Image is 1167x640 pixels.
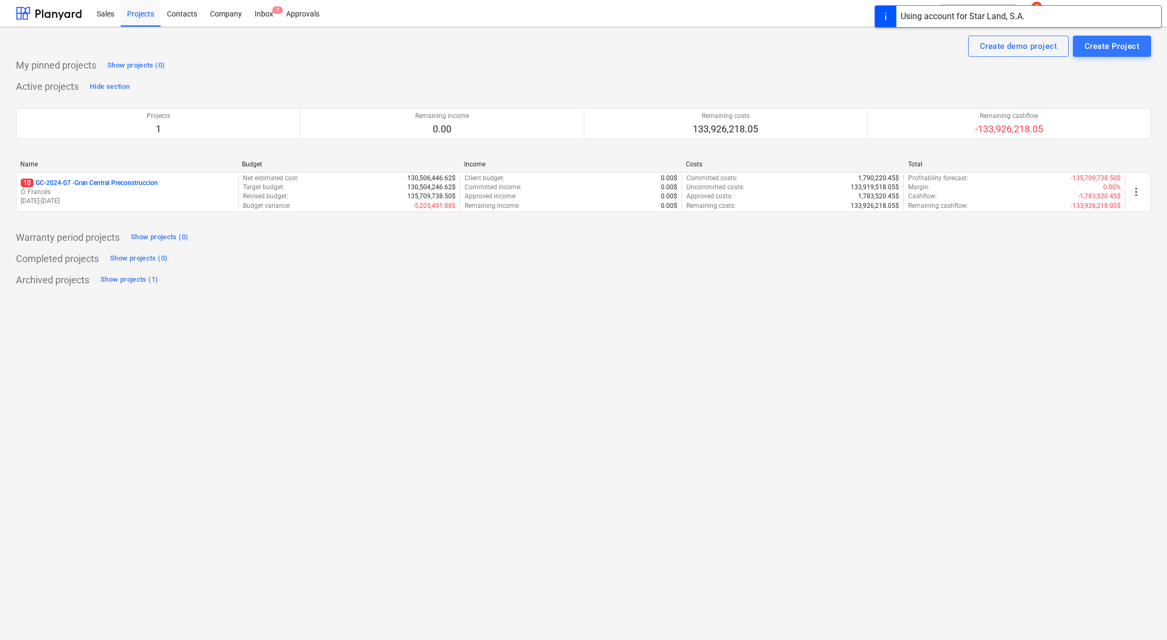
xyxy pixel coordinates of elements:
[110,252,167,265] div: Show projects (0)
[465,174,505,183] p: Client budget :
[1073,36,1151,57] button: Create Project
[100,274,158,286] div: Show projects (1)
[407,183,456,192] p: 130,504,246.62$
[908,161,1121,168] div: Total
[980,39,1057,53] div: Create demo project
[21,179,158,188] p: GC-2024-07 - Gran Central Preconstruccion
[107,250,170,267] button: Show projects (0)
[661,174,677,183] p: 0.00$
[858,192,899,201] p: 1,783,520.45$
[243,192,288,201] p: Revised budget :
[975,123,1043,136] p: -133,926,218.05
[105,57,167,74] button: Show projects (0)
[686,174,737,183] p: Committed costs :
[243,183,284,192] p: Target budget :
[901,10,1025,23] div: Using account for Star Land, S.A.
[465,192,517,201] p: Approved income :
[90,81,130,93] div: Hide section
[16,252,99,265] p: Completed projects
[1103,183,1121,192] p: 0.00%
[131,231,188,243] div: Show projects (0)
[21,179,234,206] div: 10GC-2024-07 -Gran Central PreconstruccionÓ. Francés[DATE]-[DATE]
[851,183,899,192] p: 133,919,518.05$
[147,123,170,136] p: 1
[858,174,899,183] p: 1,790,220.45$
[243,201,291,210] p: Budget variance :
[407,174,456,183] p: 130,506,446.62$
[693,112,758,121] p: Remaining costs
[415,123,469,136] p: 0.00
[1085,39,1139,53] div: Create Project
[107,60,165,72] div: Show projects (0)
[20,161,233,168] div: Name
[16,231,120,244] p: Warranty period projects
[1078,192,1121,201] p: -1,783,520.45$
[87,78,132,95] button: Hide section
[242,161,455,168] div: Budget
[908,183,930,192] p: Margin :
[465,201,520,210] p: Remaining income :
[908,174,968,183] p: Profitability forecast :
[968,36,1069,57] button: Create demo project
[686,161,899,168] div: Costs
[686,192,733,201] p: Approved costs :
[16,274,89,287] p: Archived projects
[686,201,736,210] p: Remaining costs :
[464,161,677,168] div: Income
[407,192,456,201] p: 135,709,738.50$
[661,192,677,201] p: 0.00$
[465,183,522,192] p: Committed income :
[243,174,299,183] p: Net estimated cost :
[16,59,96,72] p: My pinned projects
[415,112,469,121] p: Remaining income
[98,272,161,289] button: Show projects (1)
[413,201,456,210] p: -5,205,491.88$
[16,80,79,93] p: Active projects
[851,201,899,210] p: 133,926,218.05$
[975,112,1043,121] p: Remaining cashflow
[147,112,170,121] p: Projects
[693,123,758,136] p: 133,926,218.05
[1071,201,1121,210] p: -133,926,218.05$
[661,183,677,192] p: 0.00$
[908,201,968,210] p: Remaining cashflow :
[21,197,234,206] p: [DATE] - [DATE]
[128,229,191,246] button: Show projects (0)
[661,201,677,210] p: 0.00$
[21,179,33,187] span: 10
[1071,174,1121,183] p: -135,709,738.50$
[686,183,744,192] p: Uncommitted costs :
[21,188,234,197] p: Ó. Francés
[272,6,283,14] span: 2
[1130,186,1143,198] span: more_vert
[908,192,937,201] p: Cashflow :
